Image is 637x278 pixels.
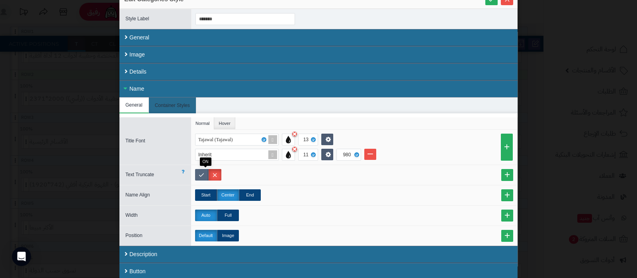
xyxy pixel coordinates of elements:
div: ON [200,157,211,166]
div: General [119,29,518,46]
div: Name [119,80,518,97]
span: Name Align [125,192,150,198]
div: 11 [303,149,312,160]
div: Details [119,63,518,80]
span: Style Label [125,16,149,21]
label: Full [217,210,239,221]
div: 13 [303,134,312,145]
span: Width [125,212,138,218]
label: Auto [195,210,217,221]
li: Normal [191,117,214,129]
span: Text Truncate [125,172,154,177]
li: Hover [214,117,235,129]
label: End [239,189,261,201]
div: Tajawal (Tajawal) [198,134,241,145]
li: General [119,97,149,113]
li: Container Styles [149,97,196,113]
label: Image [217,230,239,241]
div: Open Intercom Messenger [12,247,31,266]
label: Start [195,189,217,201]
span: Position [125,233,143,238]
label: Default [195,230,217,241]
span: Title Font [125,138,145,144]
label: Center [217,189,239,201]
div: Description [119,246,518,263]
div: Inherit [198,149,219,160]
div: 980 [339,149,357,160]
div: Image [119,46,518,63]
